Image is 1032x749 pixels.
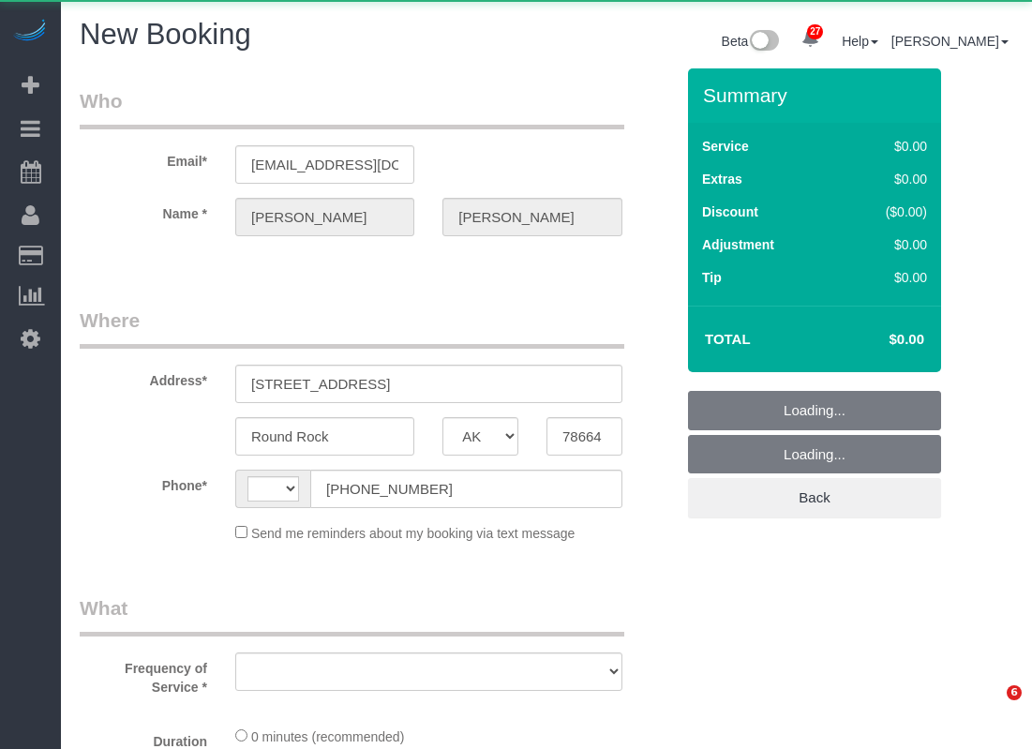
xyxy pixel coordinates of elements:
[833,332,924,348] h4: $0.00
[80,87,624,129] legend: Who
[846,170,927,188] div: $0.00
[846,137,927,156] div: $0.00
[66,365,221,390] label: Address*
[702,137,749,156] label: Service
[66,198,221,223] label: Name *
[703,84,932,106] h3: Summary
[702,235,774,254] label: Adjustment
[846,235,927,254] div: $0.00
[235,198,414,236] input: First Name*
[80,18,251,51] span: New Booking
[842,34,878,49] a: Help
[66,145,221,171] label: Email*
[748,30,779,54] img: New interface
[66,652,221,697] label: Frequency of Service *
[235,145,414,184] input: Email*
[546,417,622,456] input: Zip Code*
[688,478,941,517] a: Back
[80,307,624,349] legend: Where
[702,202,758,221] label: Discount
[310,470,622,508] input: Phone*
[846,202,927,221] div: ($0.00)
[251,526,576,541] span: Send me reminders about my booking via text message
[702,268,722,287] label: Tip
[722,34,780,49] a: Beta
[705,331,751,347] strong: Total
[251,729,404,744] span: 0 minutes (recommended)
[80,594,624,637] legend: What
[11,19,49,45] img: Automaid Logo
[792,19,829,60] a: 27
[891,34,1009,49] a: [PERSON_NAME]
[66,470,221,495] label: Phone*
[968,685,1013,730] iframe: Intercom live chat
[442,198,621,236] input: Last Name*
[807,24,823,39] span: 27
[1007,685,1022,700] span: 6
[702,170,742,188] label: Extras
[235,417,414,456] input: City*
[846,268,927,287] div: $0.00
